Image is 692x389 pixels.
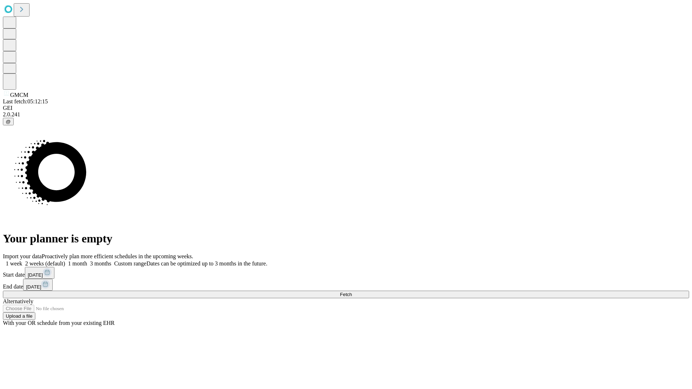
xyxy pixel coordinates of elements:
[3,267,689,279] div: Start date
[23,279,53,291] button: [DATE]
[68,260,87,267] span: 1 month
[28,272,43,278] span: [DATE]
[3,118,14,125] button: @
[3,232,689,245] h1: Your planner is empty
[26,284,41,290] span: [DATE]
[3,111,689,118] div: 2.0.241
[3,98,48,104] span: Last fetch: 05:12:15
[42,253,193,259] span: Proactively plan more efficient schedules in the upcoming weeks.
[3,298,33,304] span: Alternatively
[90,260,111,267] span: 3 months
[3,320,115,326] span: With your OR schedule from your existing EHR
[3,279,689,291] div: End date
[6,119,11,124] span: @
[10,92,28,98] span: GMCM
[3,253,42,259] span: Import your data
[25,267,54,279] button: [DATE]
[3,105,689,111] div: GEI
[114,260,146,267] span: Custom range
[146,260,267,267] span: Dates can be optimized up to 3 months in the future.
[25,260,65,267] span: 2 weeks (default)
[6,260,22,267] span: 1 week
[3,291,689,298] button: Fetch
[340,292,352,297] span: Fetch
[3,312,35,320] button: Upload a file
